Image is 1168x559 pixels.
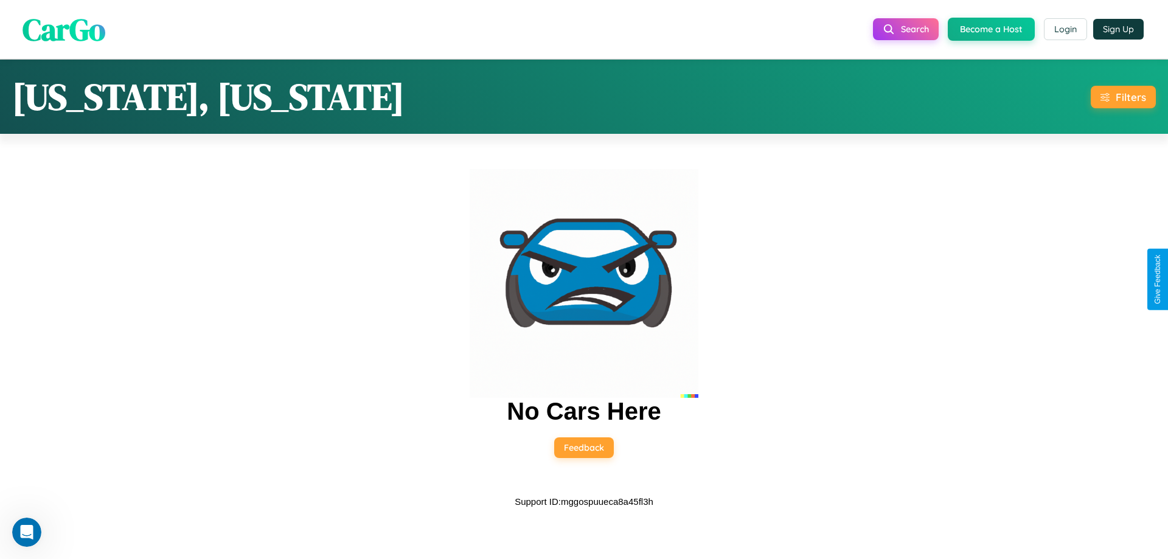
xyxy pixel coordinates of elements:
[1093,19,1144,40] button: Sign Up
[873,18,939,40] button: Search
[1153,255,1162,304] div: Give Feedback
[1044,18,1087,40] button: Login
[12,72,405,122] h1: [US_STATE], [US_STATE]
[507,398,661,425] h2: No Cars Here
[470,169,698,398] img: car
[1091,86,1156,108] button: Filters
[515,493,653,510] p: Support ID: mggospuueca8a45fl3h
[23,8,105,50] span: CarGo
[948,18,1035,41] button: Become a Host
[1116,91,1146,103] div: Filters
[12,518,41,547] iframe: Intercom live chat
[554,437,614,458] button: Feedback
[901,24,929,35] span: Search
